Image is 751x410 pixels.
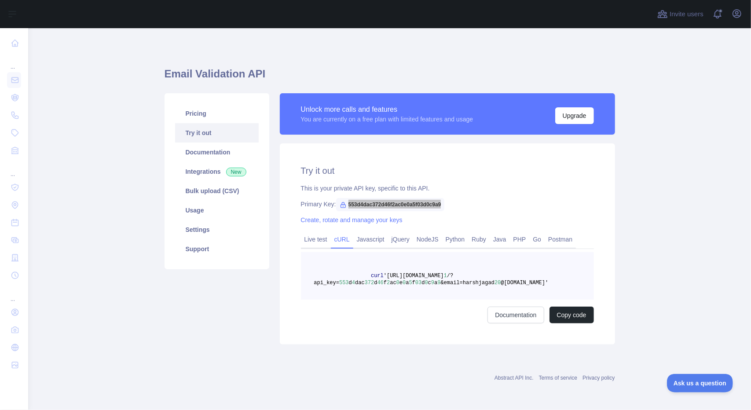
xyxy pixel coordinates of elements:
a: Create, rotate and manage your keys [301,216,403,223]
a: Usage [175,201,259,220]
span: 372 [365,280,374,286]
a: Go [529,232,545,246]
a: Abstract API Inc. [495,375,534,381]
div: ... [7,160,21,178]
span: c [428,280,431,286]
button: Copy code [550,307,594,323]
span: f [412,280,415,286]
span: 03 [415,280,421,286]
button: Upgrade [555,107,594,124]
a: Javascript [353,232,388,246]
span: 0 [396,280,399,286]
div: This is your private API key, specific to this API. [301,184,594,193]
div: ... [7,285,21,303]
a: Try it out [175,123,259,143]
span: curl [371,273,384,279]
a: PHP [510,232,530,246]
span: 553d4dac372d46f2ac0e0a5f03d0c9a9 [336,198,445,211]
span: ac [390,280,396,286]
span: d [349,280,352,286]
a: Live test [301,232,331,246]
a: Documentation [175,143,259,162]
div: Unlock more calls and features [301,104,473,115]
span: 9 [431,280,434,286]
h1: Email Validation API [165,67,615,88]
span: '[URL][DOMAIN_NAME] [384,273,444,279]
span: 4 [352,280,355,286]
span: New [226,168,246,176]
span: 46 [377,280,384,286]
a: Privacy policy [582,375,615,381]
div: ... [7,53,21,70]
a: Python [442,232,469,246]
span: 0 [403,280,406,286]
span: 9 [437,280,440,286]
span: @[DOMAIN_NAME]' [501,280,548,286]
a: cURL [331,232,353,246]
iframe: Toggle Customer Support [667,374,733,392]
button: Invite users [656,7,705,21]
a: Postman [545,232,576,246]
a: Support [175,239,259,259]
a: Pricing [175,104,259,123]
div: You are currently on a free plan with limited features and usage [301,115,473,124]
a: Terms of service [539,375,577,381]
a: Java [490,232,510,246]
span: f [384,280,387,286]
span: 553 [339,280,349,286]
span: e [399,280,403,286]
span: d [421,280,425,286]
span: 2 [387,280,390,286]
a: Integrations New [175,162,259,181]
span: &email=harshjagad [441,280,495,286]
span: 0 [425,280,428,286]
span: 20 [495,280,501,286]
span: 1 [444,273,447,279]
a: NodeJS [413,232,442,246]
span: a [406,280,409,286]
a: Bulk upload (CSV) [175,181,259,201]
span: d [374,280,377,286]
a: jQuery [388,232,413,246]
div: Primary Key: [301,200,594,209]
a: Documentation [487,307,544,323]
span: 5 [409,280,412,286]
span: dac [355,280,365,286]
a: Settings [175,220,259,239]
span: a [434,280,437,286]
span: Invite users [670,9,703,19]
h2: Try it out [301,165,594,177]
a: Ruby [468,232,490,246]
